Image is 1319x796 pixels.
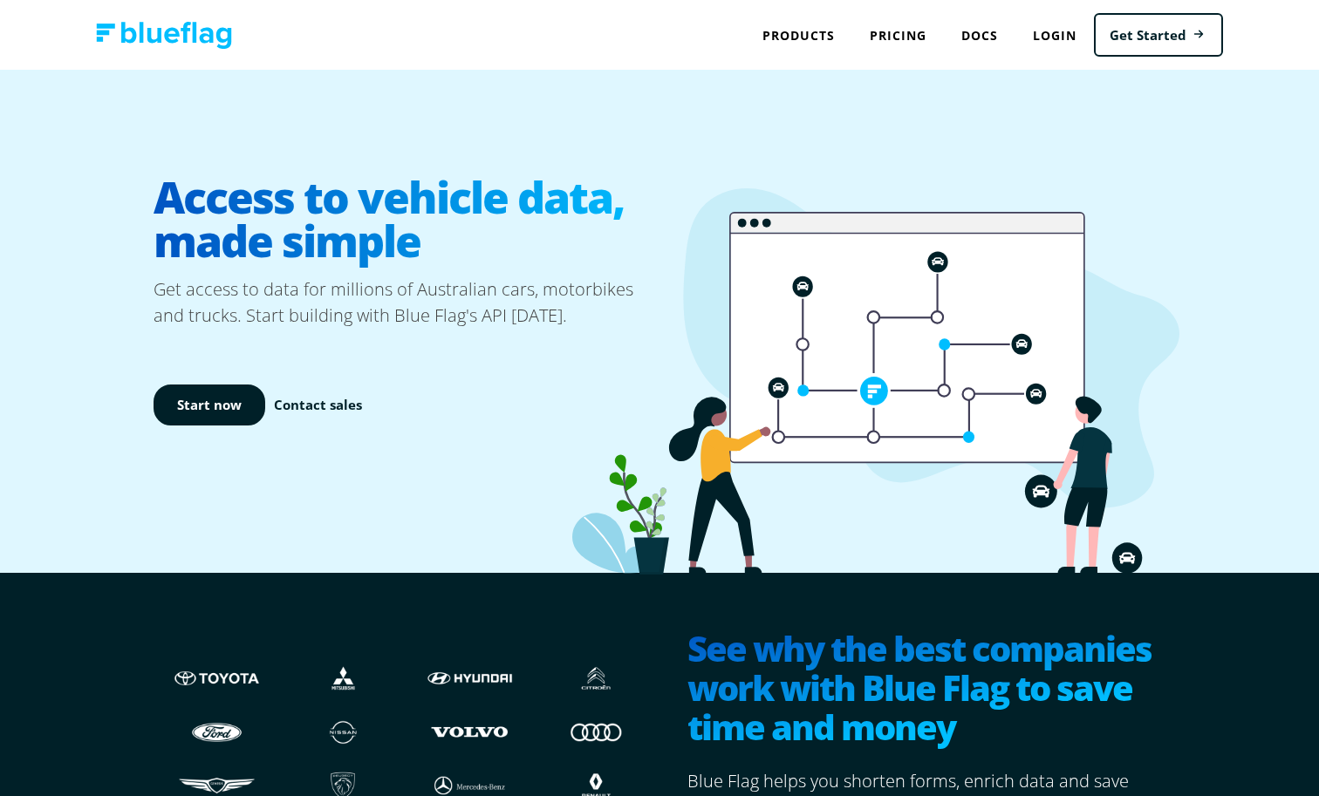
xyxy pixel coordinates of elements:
a: Start now [154,384,265,425]
img: Ford logo [171,715,263,748]
a: Contact sales [274,395,362,415]
a: Docs [944,17,1015,53]
img: Citroen logo [550,662,642,695]
img: Blue Flag logo [96,22,232,49]
h2: See why the best companies work with Blue Flag to save time and money [687,629,1165,751]
img: Mistubishi logo [297,662,389,695]
h1: Access to vehicle data, made simple [154,161,659,276]
a: Pricing [852,17,944,53]
img: Audi logo [550,715,642,748]
img: Volvo logo [424,715,516,748]
div: Products [745,17,852,53]
a: Login to Blue Flag application [1015,17,1094,53]
p: Get access to data for millions of Australian cars, motorbikes and trucks. Start building with Bl... [154,276,659,329]
a: Get Started [1094,13,1223,58]
img: Nissan logo [297,715,389,748]
img: Hyundai logo [424,662,516,695]
img: Toyota logo [171,662,263,695]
